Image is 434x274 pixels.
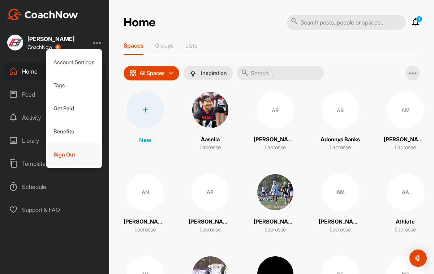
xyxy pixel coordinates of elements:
div: AM [387,91,424,129]
div: Schedule [4,178,106,196]
div: Home [4,62,106,80]
p: [PERSON_NAME] [189,218,232,226]
p: Lacrosse [330,143,351,152]
div: AA [387,173,424,211]
img: square_1ba8384c618c7bc49f29ea20bd2a532f.jpg [192,91,229,129]
div: AM [322,173,359,211]
a: AN[PERSON_NAME]Lacrosse [124,173,167,234]
div: Tags [46,74,102,97]
div: Activity [4,109,106,127]
img: square_26d938d1c8ee3d2e9e6a416e0a001376.jpg [257,173,294,211]
p: Lacrosse [265,143,286,152]
p: [PERSON_NAME] [124,218,167,226]
div: Get Paid [46,97,102,120]
input: Search posts, people or spaces... [287,15,406,30]
a: [PERSON_NAME]Lacrosse [254,173,297,234]
img: icon [129,70,137,77]
div: Account Settings [46,51,102,74]
p: 1 [416,16,422,22]
p: Adonnys Banks [321,136,360,144]
p: Lacrosse [199,143,221,152]
div: Templates [4,155,106,173]
p: Spaces [124,42,143,49]
img: CoachNow [7,9,78,20]
div: [PERSON_NAME] [27,36,74,42]
div: Support & FAQ [4,201,106,219]
a: AR[PERSON_NAME]Lacrosse [254,91,297,152]
div: Sign Out [46,143,102,166]
p: Lacrosse [330,226,351,234]
p: [PERSON_NAME] [384,136,427,144]
p: [PERSON_NAME] [254,218,297,226]
div: Open Intercom Messenger [409,249,427,267]
p: Lists [185,42,197,49]
p: Lacrosse [134,226,156,234]
p: Lacrosse [199,226,221,234]
a: AAAthleteLacrosse [384,173,427,234]
a: AaseliaLacrosse [189,91,232,152]
a: AP[PERSON_NAME]Lacrosse [189,173,232,234]
div: Library [4,132,106,150]
div: Feed [4,85,106,103]
p: Athlete [396,218,415,226]
a: AM[PERSON_NAME]Lacrosse [384,91,427,152]
p: Aaselia [201,136,220,144]
img: square_8a3ccd1c7fb510988821fde97193d6a1.jpg [7,35,23,50]
p: [PERSON_NAME] [319,218,362,226]
a: AM[PERSON_NAME]Lacrosse [319,173,362,234]
p: Lacrosse [395,226,416,234]
p: All Spaces [139,70,165,76]
div: AN [126,173,164,211]
p: New [139,136,151,144]
div: Benefits [46,120,102,143]
a: ABAdonnys BanksLacrosse [319,91,362,152]
input: Search... [237,66,324,80]
div: AB [322,91,359,129]
img: menuIcon [189,70,197,77]
p: Groups [155,42,174,49]
p: Lacrosse [265,226,286,234]
p: Lacrosse [395,143,416,152]
div: AP [192,173,229,211]
div: AR [257,91,294,129]
h2: Home [124,16,155,30]
p: Inspiration [201,70,227,76]
div: CoachNow [27,44,61,50]
p: [PERSON_NAME] [254,136,297,144]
